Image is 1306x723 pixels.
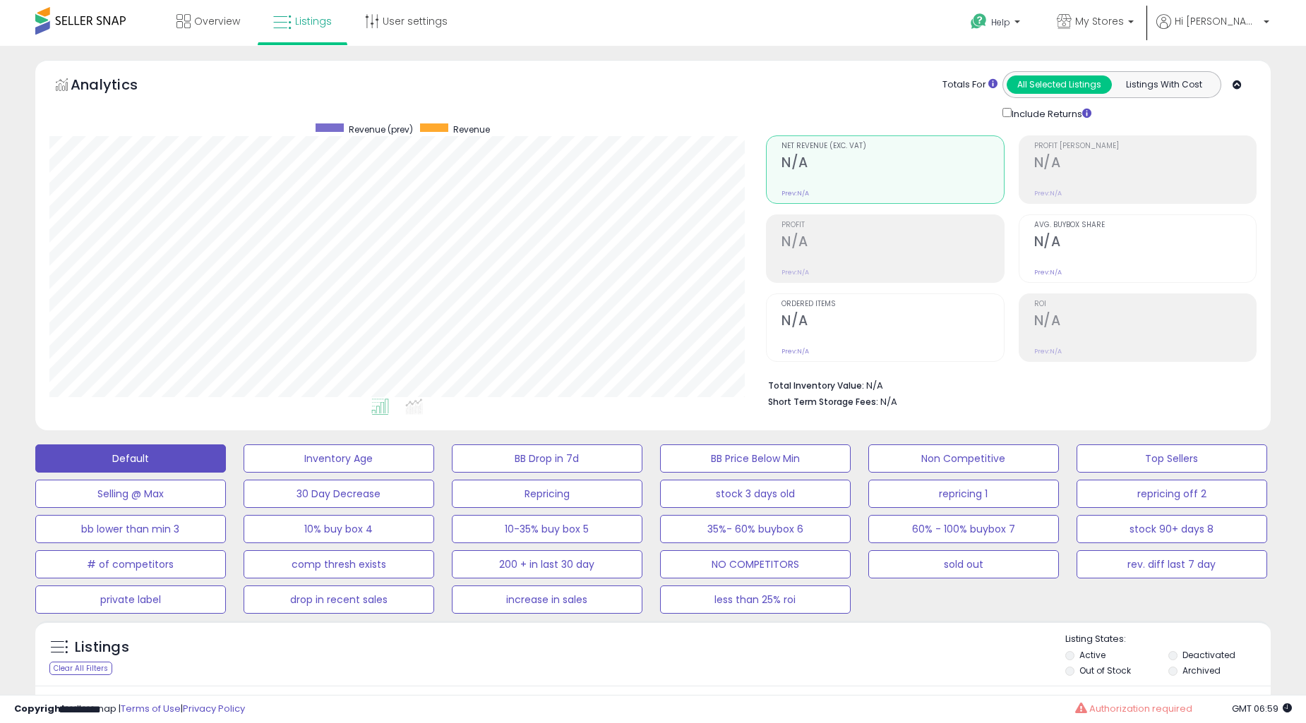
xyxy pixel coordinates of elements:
[1034,233,1257,253] h2: N/A
[194,14,240,28] span: Overview
[660,550,851,578] button: NO COMPETITORS
[781,142,1004,150] span: Net Revenue (Exc. VAT)
[781,300,1004,308] span: Ordered Items
[1034,154,1257,174] h2: N/A
[1034,300,1257,308] span: ROI
[1182,649,1235,661] label: Deactivated
[1077,515,1267,543] button: stock 90+ days 8
[75,638,129,657] h5: Listings
[1077,444,1267,473] button: Top Sellers
[880,395,897,408] span: N/A
[868,444,1059,473] button: Non Competitive
[1075,14,1124,28] span: My Stores
[868,515,1059,543] button: 60% - 100% buybox 7
[71,75,165,98] h5: Analytics
[942,78,998,92] div: Totals For
[768,396,878,408] b: Short Term Storage Fees:
[660,480,851,508] button: stock 3 days old
[660,515,851,543] button: 35%- 60% buybox 6
[1077,480,1267,508] button: repricing off 2
[1232,702,1292,715] span: 2025-08-13 06:59 GMT
[781,233,1004,253] h2: N/A
[768,376,1246,393] li: N/A
[35,550,226,578] button: # of competitors
[35,515,226,543] button: bb lower than min 3
[781,347,809,356] small: Prev: N/A
[14,703,245,716] div: seller snap | |
[1034,268,1062,277] small: Prev: N/A
[1034,142,1257,150] span: Profit [PERSON_NAME]
[1077,550,1267,578] button: rev. diff last 7 day
[992,105,1108,121] div: Include Returns
[244,515,434,543] button: 10% buy box 4
[781,312,1004,332] h2: N/A
[660,585,851,614] button: less than 25% roi
[1034,189,1062,198] small: Prev: N/A
[1079,649,1106,661] label: Active
[959,2,1034,46] a: Help
[781,221,1004,229] span: Profit
[781,189,809,198] small: Prev: N/A
[452,480,642,508] button: Repricing
[1175,14,1259,28] span: Hi [PERSON_NAME]
[1034,312,1257,332] h2: N/A
[49,662,112,675] div: Clear All Filters
[1156,14,1269,46] a: Hi [PERSON_NAME]
[452,515,642,543] button: 10-35% buy box 5
[1065,633,1271,646] p: Listing States:
[991,16,1010,28] span: Help
[452,550,642,578] button: 200 + in last 30 day
[970,13,988,30] i: Get Help
[1079,664,1131,676] label: Out of Stock
[14,702,66,715] strong: Copyright
[453,123,490,135] span: Revenue
[35,444,226,473] button: Default
[868,550,1059,578] button: sold out
[1007,75,1112,94] button: All Selected Listings
[1034,221,1257,229] span: Avg. Buybox Share
[244,585,434,614] button: drop in recent sales
[244,444,434,473] button: Inventory Age
[295,14,332,28] span: Listings
[452,585,642,614] button: increase in sales
[35,585,226,614] button: private label
[1034,347,1062,356] small: Prev: N/A
[768,379,864,391] b: Total Inventory Value:
[781,154,1004,174] h2: N/A
[244,550,434,578] button: comp thresh exists
[1111,75,1216,94] button: Listings With Cost
[868,480,1059,508] button: repricing 1
[35,480,226,508] button: Selling @ Max
[452,444,642,473] button: BB Drop in 7d
[1182,664,1221,676] label: Archived
[349,123,413,135] span: Revenue (prev)
[781,268,809,277] small: Prev: N/A
[244,480,434,508] button: 30 Day Decrease
[660,444,851,473] button: BB Price Below Min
